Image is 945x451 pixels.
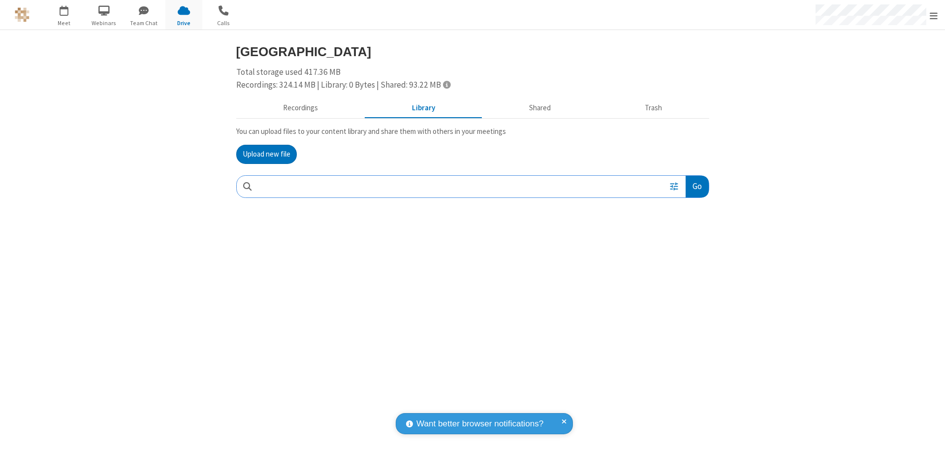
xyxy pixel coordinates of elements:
[236,145,297,164] button: Upload new file
[482,99,598,118] button: Shared during meetings
[236,79,709,92] div: Recordings: 324.14 MB | Library: 0 Bytes | Shared: 93.22 MB
[686,176,708,198] button: Go
[236,126,709,137] p: You can upload files to your content library and share them with others in your meetings
[205,19,242,28] span: Calls
[443,80,450,89] span: Totals displayed include files that have been moved to the trash.
[86,19,123,28] span: Webinars
[236,45,709,59] h3: [GEOGRAPHIC_DATA]
[46,19,83,28] span: Meet
[126,19,162,28] span: Team Chat
[236,66,709,91] div: Total storage used 417.36 MB
[416,418,543,430] span: Want better browser notifications?
[15,7,30,22] img: QA Selenium DO NOT DELETE OR CHANGE
[165,19,202,28] span: Drive
[598,99,709,118] button: Trash
[236,99,365,118] button: Recorded meetings
[365,99,482,118] button: Content library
